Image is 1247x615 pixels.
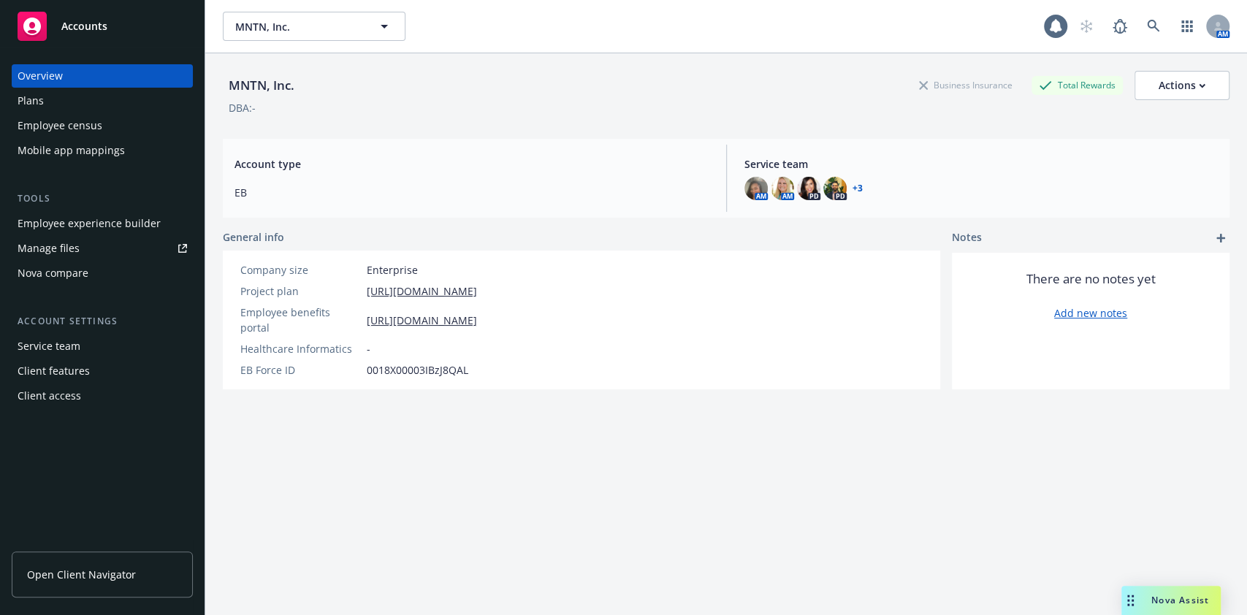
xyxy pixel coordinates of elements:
span: Enterprise [367,262,418,278]
div: Company size [240,262,361,278]
a: [URL][DOMAIN_NAME] [367,283,477,299]
span: MNTN, Inc. [235,19,362,34]
span: Open Client Navigator [27,567,136,582]
img: photo [771,177,794,200]
a: Switch app [1172,12,1202,41]
a: Manage files [12,237,193,260]
div: Healthcare Informatics [240,341,361,356]
button: MNTN, Inc. [223,12,405,41]
span: Account type [234,156,709,172]
span: Accounts [61,20,107,32]
div: Account settings [12,314,193,329]
div: Employee census [18,114,102,137]
div: DBA: - [229,100,256,115]
span: - [367,341,370,356]
button: Actions [1134,71,1229,100]
div: Plans [18,89,44,112]
div: Actions [1159,72,1205,99]
div: Total Rewards [1031,76,1123,94]
img: photo [744,177,768,200]
a: Nova compare [12,261,193,285]
div: Mobile app mappings [18,139,125,162]
a: Plans [12,89,193,112]
span: Service team [744,156,1219,172]
a: +3 [853,184,863,193]
div: Client access [18,384,81,408]
img: photo [797,177,820,200]
div: MNTN, Inc. [223,76,300,95]
div: Nova compare [18,261,88,285]
div: EB Force ID [240,362,361,378]
a: [URL][DOMAIN_NAME] [367,313,477,328]
a: Mobile app mappings [12,139,193,162]
div: Drag to move [1121,586,1140,615]
a: Employee census [12,114,193,137]
span: Notes [952,229,982,247]
button: Nova Assist [1121,586,1221,615]
div: Tools [12,191,193,206]
a: Client access [12,384,193,408]
a: Employee experience builder [12,212,193,235]
div: Service team [18,335,80,358]
a: Add new notes [1054,305,1127,321]
span: 0018X00003IBzJ8QAL [367,362,468,378]
span: EB [234,185,709,200]
div: Employee benefits portal [240,305,361,335]
a: Overview [12,64,193,88]
a: Search [1139,12,1168,41]
a: Accounts [12,6,193,47]
div: Business Insurance [912,76,1020,94]
div: Client features [18,359,90,383]
div: Manage files [18,237,80,260]
a: Client features [12,359,193,383]
span: General info [223,229,284,245]
img: photo [823,177,847,200]
div: Employee experience builder [18,212,161,235]
span: Nova Assist [1151,594,1209,606]
div: Project plan [240,283,361,299]
a: Report a Bug [1105,12,1134,41]
a: add [1212,229,1229,247]
a: Start snowing [1072,12,1101,41]
span: There are no notes yet [1026,270,1156,288]
div: Overview [18,64,63,88]
a: Service team [12,335,193,358]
